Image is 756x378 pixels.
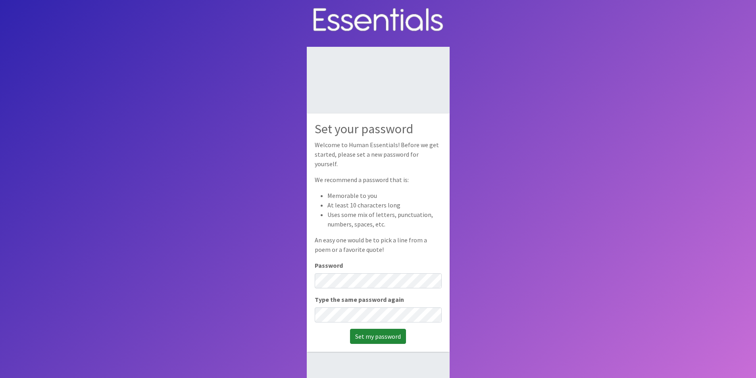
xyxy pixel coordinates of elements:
label: Password [315,261,343,270]
li: At least 10 characters long [327,200,442,210]
p: Welcome to Human Essentials! Before we get started, please set a new password for yourself. [315,140,442,169]
label: Type the same password again [315,295,404,304]
li: Uses some mix of letters, punctuation, numbers, spaces, etc. [327,210,442,229]
input: Set my password [350,329,406,344]
li: Memorable to you [327,191,442,200]
p: We recommend a password that is: [315,175,442,184]
h2: Set your password [315,121,442,136]
p: An easy one would be to pick a line from a poem or a favorite quote! [315,235,442,254]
